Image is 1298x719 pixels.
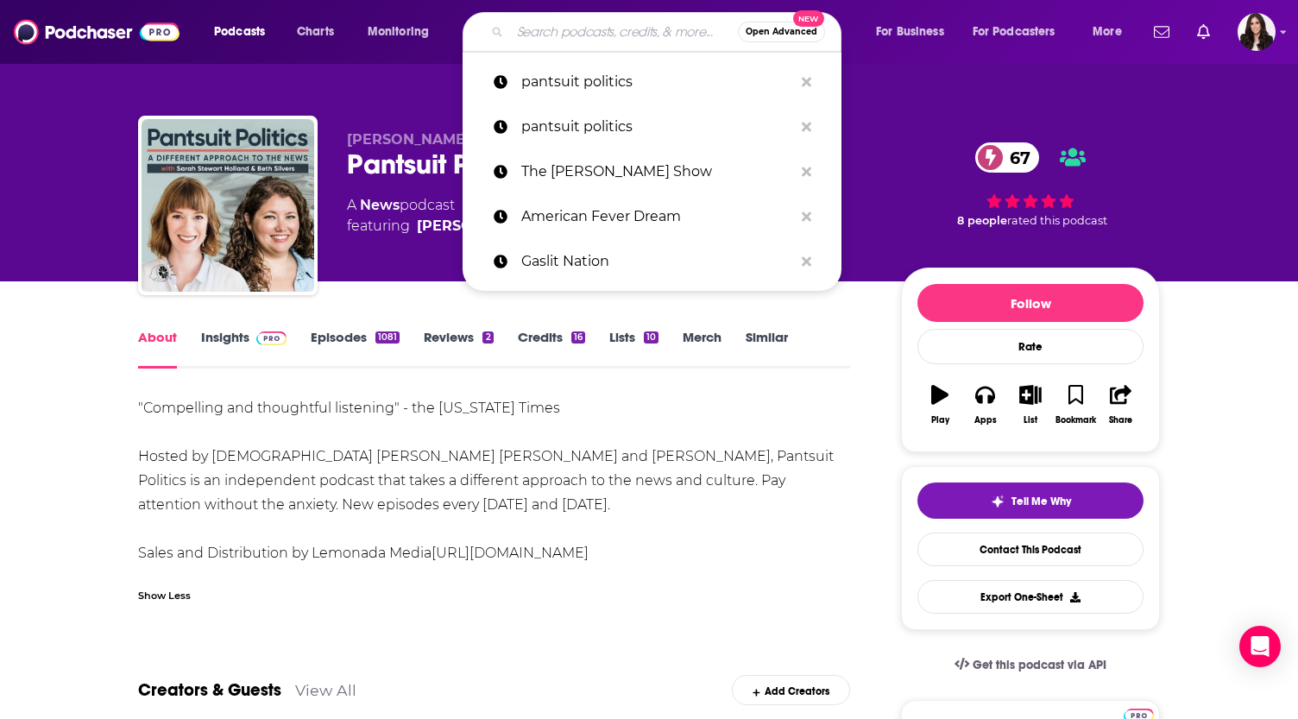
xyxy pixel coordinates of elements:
[1190,17,1217,47] a: Show notifications dropdown
[957,214,1007,227] span: 8 people
[917,533,1144,566] a: Contact This Podcast
[1238,13,1276,51] button: Show profile menu
[864,18,966,46] button: open menu
[917,284,1144,322] button: Follow
[991,495,1005,508] img: tell me why sparkle
[347,131,613,148] span: [PERSON_NAME] & [PERSON_NAME]
[138,329,177,369] a: About
[917,580,1144,614] button: Export One-Sheet
[571,331,585,344] div: 16
[1081,18,1144,46] button: open menu
[1147,17,1176,47] a: Show notifications dropdown
[521,194,793,239] p: American Fever Dream
[479,12,858,52] div: Search podcasts, credits, & more...
[368,20,429,44] span: Monitoring
[931,415,949,426] div: Play
[297,20,334,44] span: Charts
[432,545,589,561] a: [URL][DOMAIN_NAME]
[202,18,287,46] button: open menu
[1007,214,1107,227] span: rated this podcast
[347,195,832,237] div: A podcast
[510,18,738,46] input: Search podcasts, credits, & more...
[256,331,287,345] img: Podchaser Pro
[683,329,721,369] a: Merch
[347,216,832,237] span: featuring
[961,18,1081,46] button: open menu
[375,331,400,344] div: 1081
[356,18,451,46] button: open menu
[1238,13,1276,51] img: User Profile
[286,18,344,46] a: Charts
[962,374,1007,436] button: Apps
[521,104,793,149] p: pantsuit politics
[138,679,281,701] a: Creators & Guests
[311,329,400,369] a: Episodes1081
[463,239,841,284] a: Gaslit Nation
[214,20,265,44] span: Podcasts
[138,396,850,565] div: "Compelling and thoughtful listening" - the [US_STATE] Times Hosted by [DEMOGRAPHIC_DATA] [PERSON...
[738,22,825,42] button: Open AdvancedNew
[992,142,1039,173] span: 67
[973,20,1055,44] span: For Podcasters
[463,194,841,239] a: American Fever Dream
[521,239,793,284] p: Gaslit Nation
[463,149,841,194] a: The [PERSON_NAME] Show
[973,658,1106,672] span: Get this podcast via API
[1024,415,1037,426] div: List
[1008,374,1053,436] button: List
[1099,374,1144,436] button: Share
[1055,415,1096,426] div: Bookmark
[14,16,180,48] img: Podchaser - Follow, Share and Rate Podcasts
[518,329,585,369] a: Credits16
[1239,626,1281,667] div: Open Intercom Messenger
[424,329,493,369] a: Reviews2
[360,197,400,213] a: News
[746,28,817,36] span: Open Advanced
[609,329,658,369] a: Lists10
[295,681,356,699] a: View All
[901,131,1160,238] div: 67 8 peoplerated this podcast
[521,149,793,194] p: The Don Lemon Show
[463,104,841,149] a: pantsuit politics
[917,482,1144,519] button: tell me why sparkleTell Me Why
[1238,13,1276,51] span: Logged in as RebeccaShapiro
[917,329,1144,364] div: Rate
[417,216,668,237] a: Sarah Stewart Holland
[1011,495,1071,508] span: Tell Me Why
[974,415,997,426] div: Apps
[142,119,314,292] img: Pantsuit Politics
[975,142,1039,173] a: 67
[521,60,793,104] p: pantsuit politics
[876,20,944,44] span: For Business
[1053,374,1098,436] button: Bookmark
[463,60,841,104] a: pantsuit politics
[1093,20,1122,44] span: More
[917,374,962,436] button: Play
[1109,415,1132,426] div: Share
[644,331,658,344] div: 10
[746,329,788,369] a: Similar
[941,644,1120,686] a: Get this podcast via API
[482,331,493,344] div: 2
[732,675,850,705] div: Add Creators
[793,10,824,27] span: New
[201,329,287,369] a: InsightsPodchaser Pro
